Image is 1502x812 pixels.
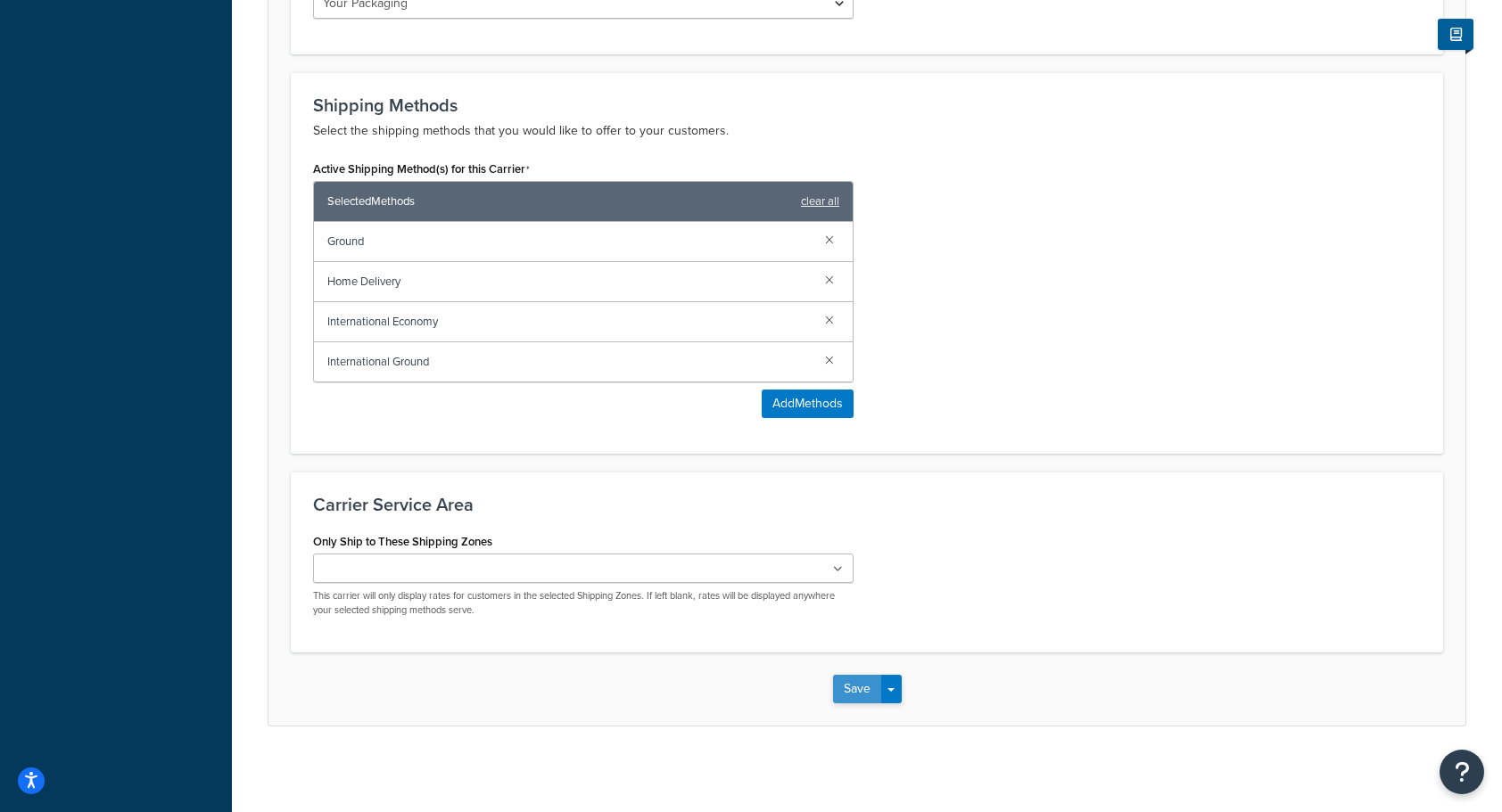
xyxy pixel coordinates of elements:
[313,589,854,617] p: This carrier will only display rates for customers in the selected Shipping Zones. If left blank,...
[327,309,811,334] span: International Economy
[313,95,1421,115] h3: Shipping Methods
[327,189,792,214] span: Selected Methods
[1440,750,1484,794] button: Open Resource Center
[313,495,1421,514] h3: Carrier Service Area
[1438,19,1473,50] button: Show Help Docs
[313,162,530,176] label: Active Shipping Method(s) for this Carrier
[313,535,492,548] label: Only Ship to These Shipping Zones
[762,390,854,418] button: AddMethods
[801,189,839,214] a: clear all
[327,349,811,374] span: International Ground
[327,269,811,294] span: Home Delivery
[313,120,1421,142] p: Select the shipping methods that you would like to offer to your customers.
[327,229,811,254] span: Ground
[833,675,881,703] button: Save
